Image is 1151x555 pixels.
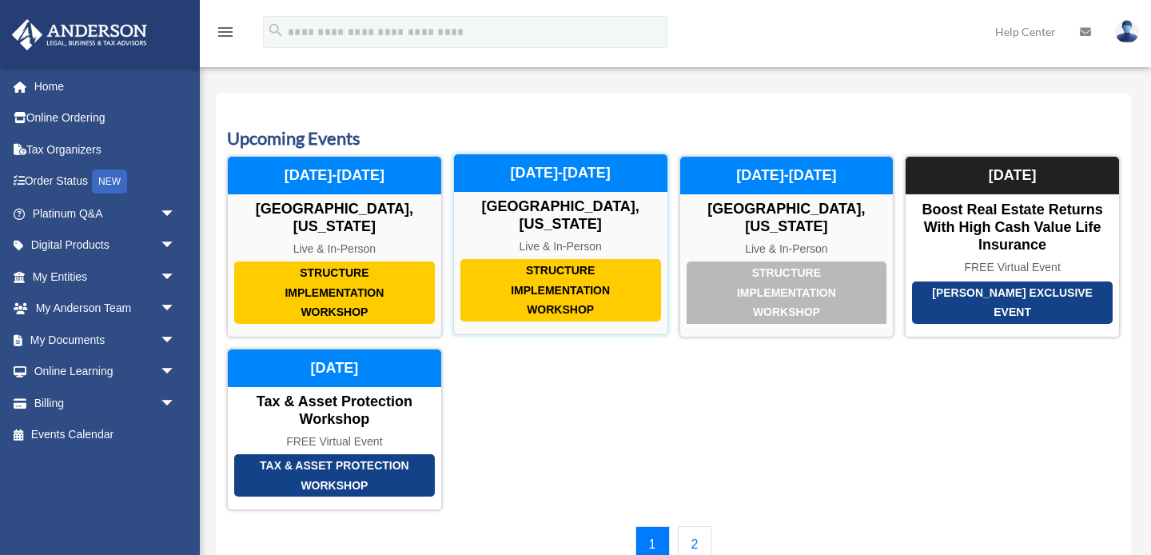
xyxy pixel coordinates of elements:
div: Structure Implementation Workshop [687,262,887,324]
i: menu [216,22,235,42]
a: Billingarrow_drop_down [11,387,200,419]
div: Tax & Asset Protection Workshop [234,454,435,497]
div: Structure Implementation Workshop [460,259,661,321]
i: search [267,22,285,39]
a: Order StatusNEW [11,166,200,198]
div: Live & In-Person [228,242,441,256]
div: [DATE]-[DATE] [228,157,441,195]
div: [DATE] [228,349,441,388]
a: Tax Organizers [11,134,200,166]
span: arrow_drop_down [160,356,192,389]
div: [DATE] [906,157,1119,195]
a: My Documentsarrow_drop_down [11,324,200,356]
div: Structure Implementation Workshop [234,262,435,324]
div: [DATE]-[DATE] [454,154,667,193]
span: arrow_drop_down [160,387,192,420]
div: Live & In-Person [680,242,894,256]
a: Platinum Q&Aarrow_drop_down [11,198,200,230]
a: menu [216,28,235,42]
a: Online Ordering [11,102,200,134]
a: Events Calendar [11,419,192,451]
div: Boost Real Estate Returns with High Cash Value Life Insurance [906,202,1119,254]
div: [PERSON_NAME] Exclusive Event [912,281,1113,324]
a: Home [11,70,200,102]
div: [GEOGRAPHIC_DATA], [US_STATE] [454,198,667,233]
span: arrow_drop_down [160,230,192,262]
span: arrow_drop_down [160,324,192,357]
a: [PERSON_NAME] Exclusive Event Boost Real Estate Returns with High Cash Value Life Insurance FREE ... [905,156,1120,337]
h3: Upcoming Events [227,126,1120,151]
div: Tax & Asset Protection Workshop [228,393,441,428]
a: Structure Implementation Workshop [GEOGRAPHIC_DATA], [US_STATE] Live & In-Person [DATE]-[DATE] [453,156,668,337]
img: Anderson Advisors Platinum Portal [7,19,152,50]
div: [DATE]-[DATE] [680,157,894,195]
div: [GEOGRAPHIC_DATA], [US_STATE] [680,201,894,235]
a: Digital Productsarrow_drop_down [11,230,200,262]
a: Structure Implementation Workshop [GEOGRAPHIC_DATA], [US_STATE] Live & In-Person [DATE]-[DATE] [227,156,442,337]
a: Online Learningarrow_drop_down [11,356,200,388]
img: User Pic [1115,20,1139,43]
a: Tax & Asset Protection Workshop Tax & Asset Protection Workshop FREE Virtual Event [DATE] [227,349,442,510]
div: FREE Virtual Event [228,435,441,449]
span: arrow_drop_down [160,198,192,230]
a: Structure Implementation Workshop [GEOGRAPHIC_DATA], [US_STATE] Live & In-Person [DATE]-[DATE] [679,156,894,337]
div: FREE Virtual Event [906,261,1119,274]
a: My Anderson Teamarrow_drop_down [11,293,200,325]
div: NEW [92,170,127,194]
a: My Entitiesarrow_drop_down [11,261,200,293]
div: [GEOGRAPHIC_DATA], [US_STATE] [228,201,441,235]
div: Live & In-Person [454,240,667,254]
span: arrow_drop_down [160,293,192,325]
span: arrow_drop_down [160,261,192,293]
